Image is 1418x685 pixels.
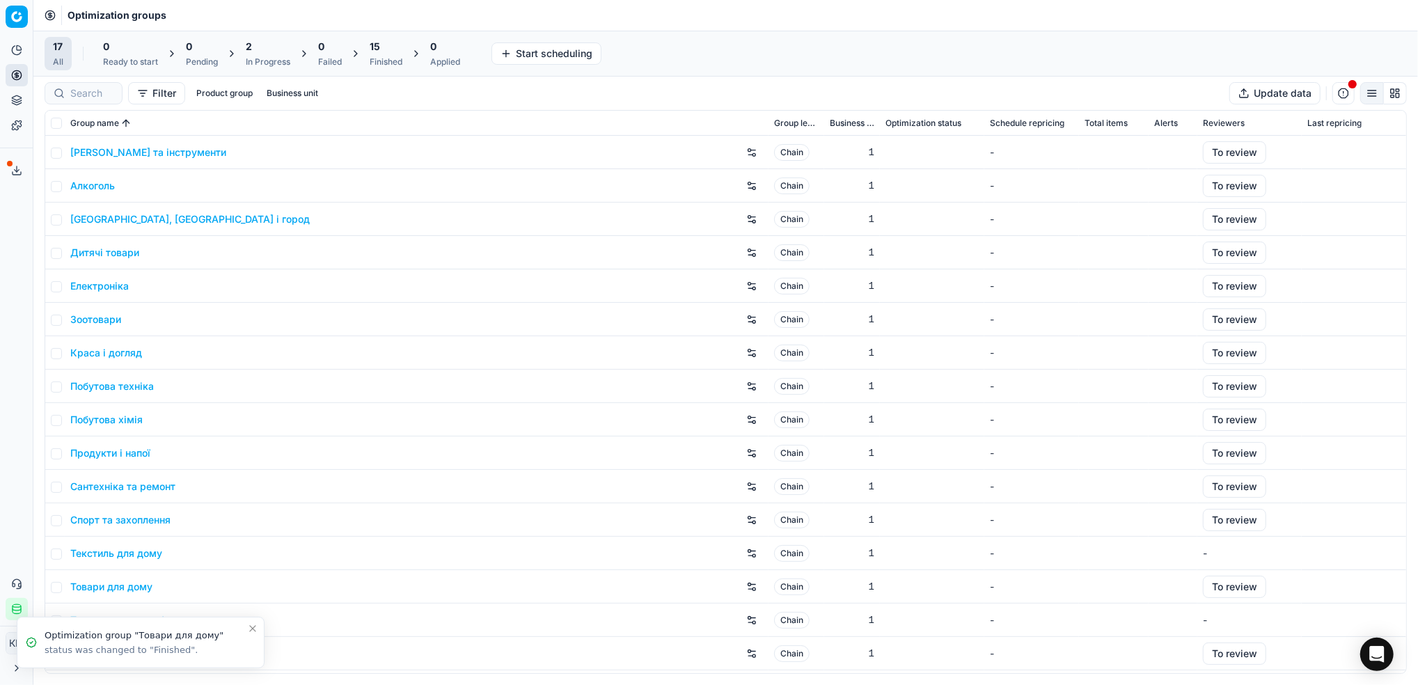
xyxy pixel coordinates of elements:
[70,179,115,193] a: Алкоголь
[1085,118,1128,129] span: Total items
[70,279,129,293] a: Електроніка
[246,40,252,54] span: 2
[246,56,290,68] div: In Progress
[1203,308,1266,331] button: To review
[984,203,1079,236] td: -
[774,118,819,129] span: Group level
[103,40,109,54] span: 0
[984,336,1079,370] td: -
[830,179,874,193] div: 1
[1203,442,1266,464] button: To review
[45,629,247,643] div: Optimization group "Товари для дому"
[774,244,810,261] span: Chain
[830,513,874,527] div: 1
[774,478,810,495] span: Chain
[70,145,226,159] a: [PERSON_NAME] та інструменти
[70,212,310,226] a: [GEOGRAPHIC_DATA], [GEOGRAPHIC_DATA] і город
[774,144,810,161] span: Chain
[885,118,961,129] span: Optimization status
[984,470,1079,503] td: -
[70,86,113,100] input: Search
[830,613,874,627] div: 1
[1203,375,1266,397] button: To review
[984,303,1079,336] td: -
[1203,643,1266,665] button: To review
[186,40,192,54] span: 0
[774,211,810,228] span: Chain
[1197,604,1302,637] td: -
[984,169,1079,203] td: -
[128,82,185,104] button: Filter
[70,513,171,527] a: Спорт та захоплення
[1229,82,1321,104] button: Update data
[774,345,810,361] span: Chain
[70,413,143,427] a: Побутова хімія
[6,632,28,654] button: КM
[830,313,874,326] div: 1
[774,411,810,428] span: Chain
[774,445,810,462] span: Chain
[984,570,1079,604] td: -
[1197,537,1302,570] td: -
[830,212,874,226] div: 1
[774,311,810,328] span: Chain
[984,269,1079,303] td: -
[1203,409,1266,431] button: To review
[45,644,247,656] div: status was changed to "Finished".
[70,580,152,594] a: Товари для дому
[70,346,142,360] a: Краса і догляд
[1203,475,1266,498] button: To review
[70,118,119,129] span: Group name
[984,236,1079,269] td: -
[261,85,324,102] button: Business unit
[990,118,1064,129] span: Schedule repricing
[774,378,810,395] span: Chain
[119,116,133,130] button: Sorted by Group name ascending
[830,546,874,560] div: 1
[830,346,874,360] div: 1
[1203,118,1245,129] span: Reviewers
[830,279,874,293] div: 1
[774,612,810,629] span: Chain
[70,379,154,393] a: Побутова техніка
[1203,275,1266,297] button: To review
[774,178,810,194] span: Chain
[53,56,63,68] div: All
[1203,208,1266,230] button: To review
[1203,175,1266,197] button: To review
[70,313,121,326] a: Зоотовари
[984,503,1079,537] td: -
[191,85,258,102] button: Product group
[1203,342,1266,364] button: To review
[830,647,874,661] div: 1
[984,370,1079,403] td: -
[1203,509,1266,531] button: To review
[70,480,175,494] a: Сантехніка та ремонт
[774,545,810,562] span: Chain
[68,8,166,22] span: Optimization groups
[774,645,810,662] span: Chain
[186,56,218,68] div: Pending
[830,446,874,460] div: 1
[53,40,63,54] span: 17
[984,136,1079,169] td: -
[244,620,261,637] button: Close toast
[318,56,342,68] div: Failed
[370,56,402,68] div: Finished
[430,40,436,54] span: 0
[1203,141,1266,164] button: To review
[984,403,1079,436] td: -
[370,40,380,54] span: 15
[984,436,1079,470] td: -
[430,56,460,68] div: Applied
[1307,118,1362,129] span: Last repricing
[774,578,810,595] span: Chain
[830,118,874,129] span: Business unit
[103,56,158,68] div: Ready to start
[1360,638,1394,671] div: Open Intercom Messenger
[70,613,170,627] a: Товари для здоров'я
[6,633,27,654] span: КM
[830,413,874,427] div: 1
[830,145,874,159] div: 1
[318,40,324,54] span: 0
